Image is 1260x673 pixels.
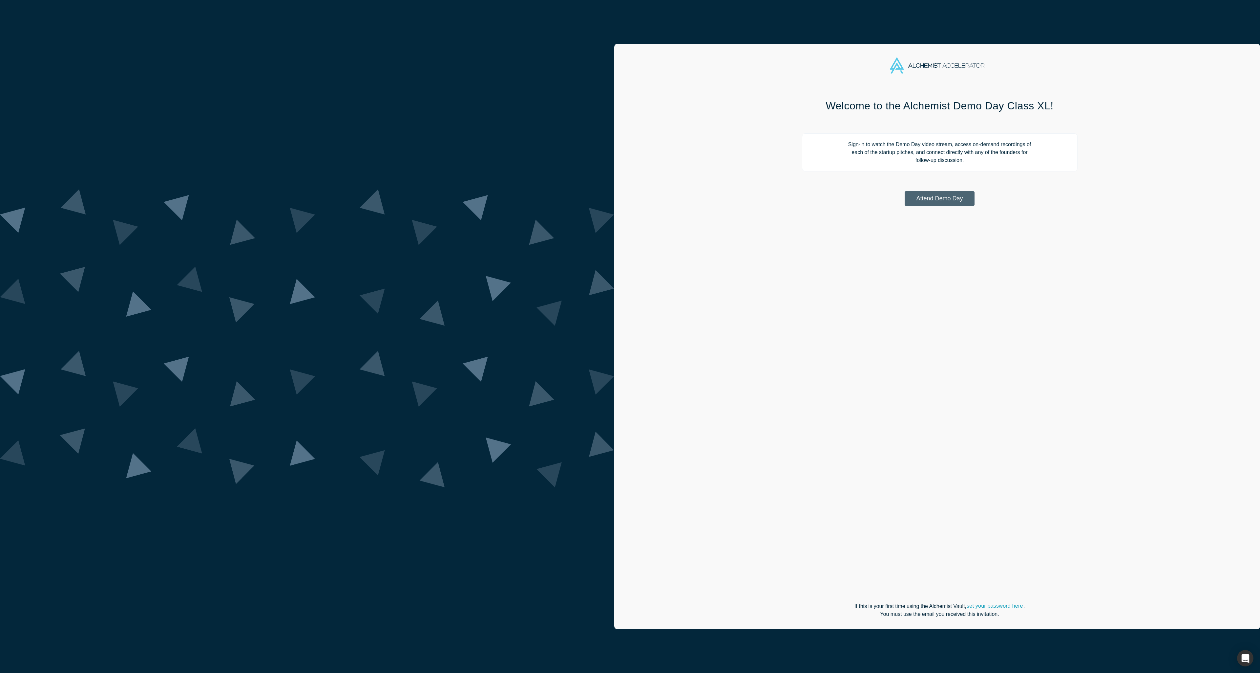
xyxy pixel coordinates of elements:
p: Sign-in to watch the Demo Day video stream, access on-demand recordings of each of the startup pi... [802,133,1078,171]
img: Alchemist Accelerator Logo [890,57,984,74]
h1: Welcome to the Alchemist Demo Day Class XL! [802,99,1078,113]
p: If this is your first time using the Alchemist Vault, . You must use the email you received this ... [802,602,1078,618]
button: Attend Demo Day [905,191,975,206]
a: set your password here [966,602,1023,610]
